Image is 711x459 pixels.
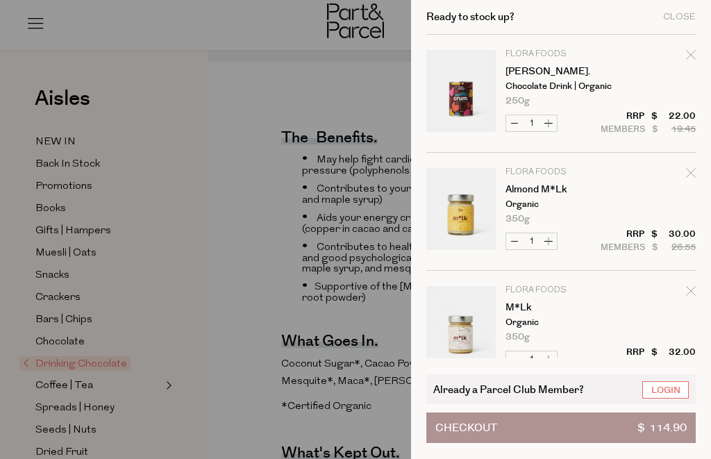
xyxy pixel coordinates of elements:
a: Login [642,381,689,399]
input: QTY Almond M*lk [523,233,540,249]
input: QTY Crum. [523,115,540,131]
a: Almond M*lk [505,185,613,194]
span: 350g [505,333,530,342]
p: Organic [505,318,613,327]
p: Organic [505,200,613,209]
a: [PERSON_NAME]. [505,67,613,76]
span: Checkout [435,413,497,442]
span: $ 114.90 [637,413,687,442]
p: Flora Foods [505,168,613,176]
h2: Ready to stock up? [426,12,515,22]
span: 350g [505,215,530,224]
div: Remove M*lk [686,284,696,303]
div: Close [663,12,696,22]
p: Flora Foods [505,286,613,294]
p: Chocolate Drink | Organic [505,82,613,91]
span: Already a Parcel Club Member? [433,381,584,397]
div: Remove Crum. [686,48,696,67]
span: 250g [505,97,530,106]
input: QTY M*lk [523,351,540,367]
button: Checkout$ 114.90 [426,412,696,443]
div: Remove Almond M*lk [686,166,696,185]
p: Flora Foods [505,50,613,58]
